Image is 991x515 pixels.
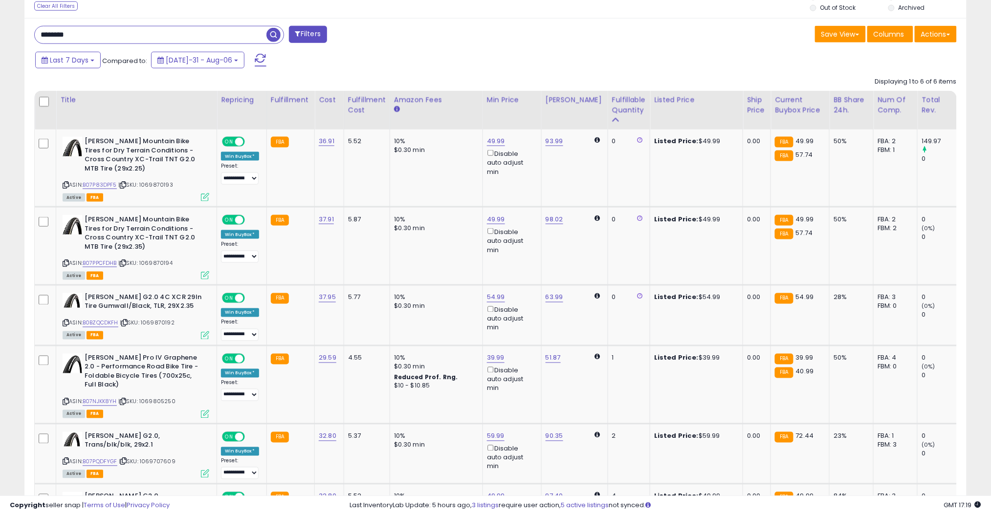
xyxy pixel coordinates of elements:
[221,230,259,239] div: Win BuyBox *
[50,55,88,65] span: Last 7 Days
[747,215,763,224] div: 0.00
[922,441,935,449] small: (0%)
[654,432,735,441] div: $59.99
[243,138,259,146] span: OFF
[487,148,534,176] div: Disable auto adjust min
[874,29,904,39] span: Columns
[878,302,910,311] div: FBM: 0
[118,259,173,267] span: | SKU: 1069870194
[63,193,85,202] span: All listings currently available for purchase on Amazon
[243,432,259,441] span: OFF
[878,363,910,371] div: FBM: 0
[747,432,763,441] div: 0.00
[271,293,289,304] small: FBA
[271,137,289,148] small: FBA
[561,500,609,510] a: 5 active listings
[63,293,82,308] img: 41I0G1nkxQL._SL40_.jpg
[87,272,103,280] span: FBA
[487,304,534,333] div: Disable auto adjust min
[796,353,814,363] span: 39.99
[487,136,505,146] a: 49.99
[221,447,259,456] div: Win BuyBox *
[221,380,259,402] div: Preset:
[878,95,913,115] div: Num of Comp.
[63,354,209,417] div: ASIN:
[487,353,505,363] a: 39.99
[223,216,235,224] span: ON
[87,193,103,202] span: FBA
[223,294,235,302] span: ON
[63,432,82,447] img: 414a8hvXtCS._SL40_.jpg
[394,293,475,302] div: 10%
[796,150,813,159] span: 57.74
[796,293,814,302] span: 54.99
[348,137,382,146] div: 5.52
[394,146,475,154] div: $0.30 min
[878,354,910,363] div: FBA: 4
[820,3,856,12] label: Out of Stock
[834,137,866,146] div: 50%
[394,224,475,233] div: $0.30 min
[271,354,289,365] small: FBA
[747,137,763,146] div: 0.00
[612,95,646,115] div: Fulfillable Quantity
[834,293,866,302] div: 28%
[394,363,475,371] div: $0.30 min
[775,229,793,239] small: FBA
[34,1,78,11] div: Clear All Filters
[834,432,866,441] div: 23%
[834,354,866,363] div: 50%
[796,367,814,376] span: 40.99
[747,354,763,363] div: 0.00
[394,441,475,450] div: $0.30 min
[878,432,910,441] div: FBA: 1
[223,432,235,441] span: ON
[394,432,475,441] div: 10%
[394,95,479,105] div: Amazon Fees
[271,432,289,443] small: FBA
[221,95,263,105] div: Repricing
[878,215,910,224] div: FBA: 2
[348,293,382,302] div: 5.77
[63,215,209,279] div: ASIN:
[85,293,203,314] b: [PERSON_NAME] G2.0 4C XCR 29In Tire Gumwall/Black, TLR, 29X2.35
[223,354,235,363] span: ON
[546,215,563,224] a: 98.02
[922,215,961,224] div: 0
[348,215,382,224] div: 5.87
[119,458,176,466] span: | SKU: 1069707609
[63,215,82,235] img: 41XLHVSMbJL._SL40_.jpg
[796,228,813,237] span: 57.74
[120,319,175,327] span: | SKU: 1069870192
[102,56,147,65] span: Compared to:
[221,152,259,161] div: Win BuyBox *
[898,3,925,12] label: Archived
[221,241,259,263] div: Preset:
[87,331,103,340] span: FBA
[83,181,117,189] a: B07P83DPF5
[35,52,101,68] button: Last 7 Days
[271,215,289,226] small: FBA
[221,458,259,480] div: Preset:
[118,398,176,406] span: | SKU: 1069805250
[166,55,232,65] span: [DATE]-31 - Aug-06
[84,500,125,510] a: Terms of Use
[747,293,763,302] div: 0.00
[834,215,866,224] div: 50%
[63,272,85,280] span: All listings currently available for purchase on Amazon
[87,410,103,418] span: FBA
[348,354,382,363] div: 4.55
[60,95,213,105] div: Title
[348,95,386,115] div: Fulfillment Cost
[815,26,866,43] button: Save View
[10,501,170,510] div: seller snap | |
[834,95,869,115] div: BB Share 24h.
[654,354,735,363] div: $39.99
[394,354,475,363] div: 10%
[922,154,961,163] div: 0
[775,215,793,226] small: FBA
[878,293,910,302] div: FBA: 3
[775,95,825,115] div: Current Buybox Price
[922,311,961,320] div: 0
[83,398,117,406] a: B07NJKK8YH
